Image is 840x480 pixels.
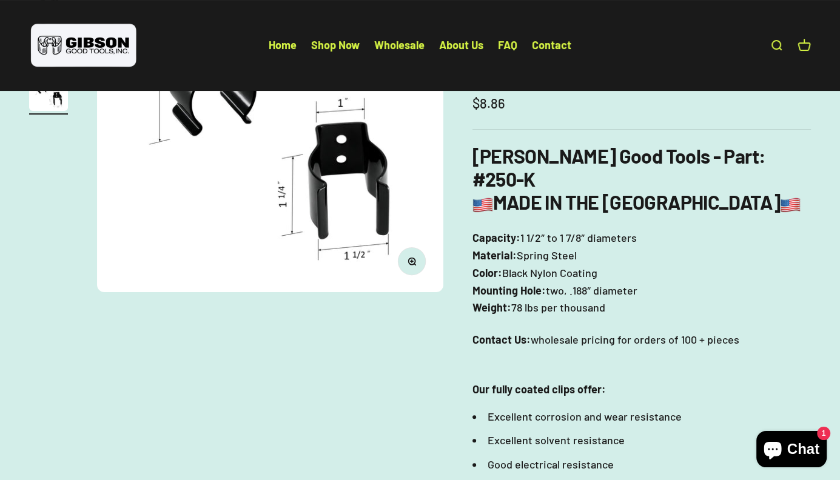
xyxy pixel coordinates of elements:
[374,38,425,52] a: Wholesale
[439,38,483,52] a: About Us
[488,410,682,423] span: Excellent corrosion and wear resistance
[472,93,505,114] sale-price: $8.86
[517,247,577,264] span: Spring Steel
[472,248,517,262] b: Material:
[29,76,68,111] img: close up of a spring steel gripper clip, tool clip, durable, secure holding, Excellent corrosion ...
[753,431,830,470] inbox-online-store-chat: Shopify online store chat
[472,231,520,244] b: Capacity:
[472,331,811,366] p: wholesale pricing for orders of 100 + pieces
[311,38,360,52] a: Shop Now
[511,299,605,316] span: 78 lbs per thousand
[488,458,614,471] span: Good electrical resistance
[472,382,606,396] strong: Our fully coated clips offer:
[472,190,801,213] b: MADE IN THE [GEOGRAPHIC_DATA]
[546,282,637,299] span: two, .188″ diameter
[269,38,297,52] a: Home
[502,264,597,282] span: Black Nylon Coating
[472,266,502,279] b: Color:
[532,38,571,52] a: Contact
[520,229,637,247] span: 1 1/2″ to 1 7/8″ diameters
[29,76,68,115] button: Go to item 3
[472,144,766,190] b: [PERSON_NAME] Good Tools - Part: #250-K
[488,433,625,447] span: Excellent solvent resistance
[472,284,546,297] b: Mounting Hole:
[472,301,511,314] b: Weight:
[472,333,531,346] strong: Contact Us:
[498,38,517,52] a: FAQ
